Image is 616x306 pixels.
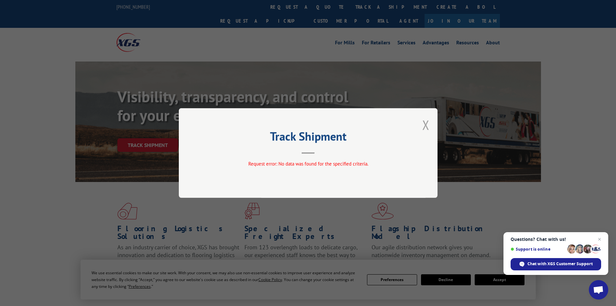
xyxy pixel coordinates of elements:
[248,161,368,167] span: Request error: No data was found for the specified criteria.
[511,247,565,252] span: Support is online
[511,237,601,242] span: Questions? Chat with us!
[589,280,608,300] a: Open chat
[422,116,429,133] button: Close modal
[527,261,593,267] span: Chat with XGS Customer Support
[211,132,405,144] h2: Track Shipment
[511,258,601,270] span: Chat with XGS Customer Support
